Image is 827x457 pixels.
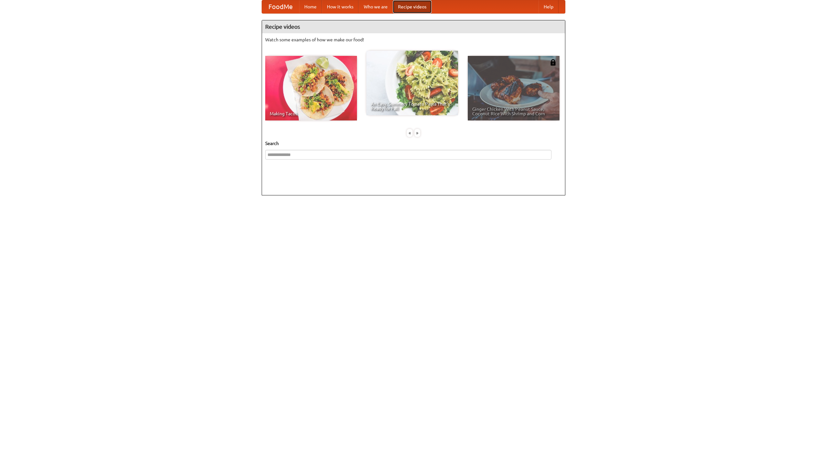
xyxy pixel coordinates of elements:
h4: Recipe videos [262,20,565,33]
a: Home [299,0,322,13]
a: Making Tacos [265,56,357,120]
img: 483408.png [550,59,556,66]
span: Making Tacos [270,111,352,116]
a: An Easy, Summery Tomato Pasta That's Ready for Fall [366,51,458,115]
a: How it works [322,0,359,13]
div: » [414,129,420,137]
h5: Search [265,140,562,147]
a: Recipe videos [393,0,432,13]
span: An Easy, Summery Tomato Pasta That's Ready for Fall [371,102,454,111]
p: Watch some examples of how we make our food! [265,36,562,43]
a: FoodMe [262,0,299,13]
a: Who we are [359,0,393,13]
div: « [407,129,413,137]
a: Help [539,0,559,13]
